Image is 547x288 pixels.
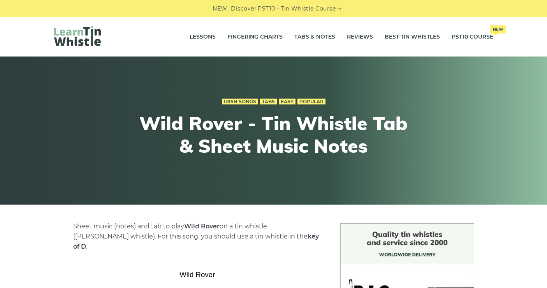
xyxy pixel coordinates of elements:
[227,27,283,47] a: Fingering Charts
[184,223,220,230] strong: Wild Rover
[130,112,417,157] h1: Wild Rover - Tin Whistle Tab & Sheet Music Notes
[490,25,506,34] span: New
[222,99,258,105] a: Irish Songs
[385,27,440,47] a: Best Tin Whistles
[260,99,277,105] a: Tabs
[190,27,216,47] a: Lessons
[294,27,335,47] a: Tabs & Notes
[73,233,319,250] strong: key of D
[452,27,493,47] a: PST10 CourseNew
[54,26,101,46] img: LearnTinWhistle.com
[279,99,295,105] a: Easy
[297,99,325,105] a: Popular
[73,221,322,252] p: Sheet music (notes) and tab to play on a tin whistle ([PERSON_NAME] whistle). For this song, you ...
[347,27,373,47] a: Reviews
